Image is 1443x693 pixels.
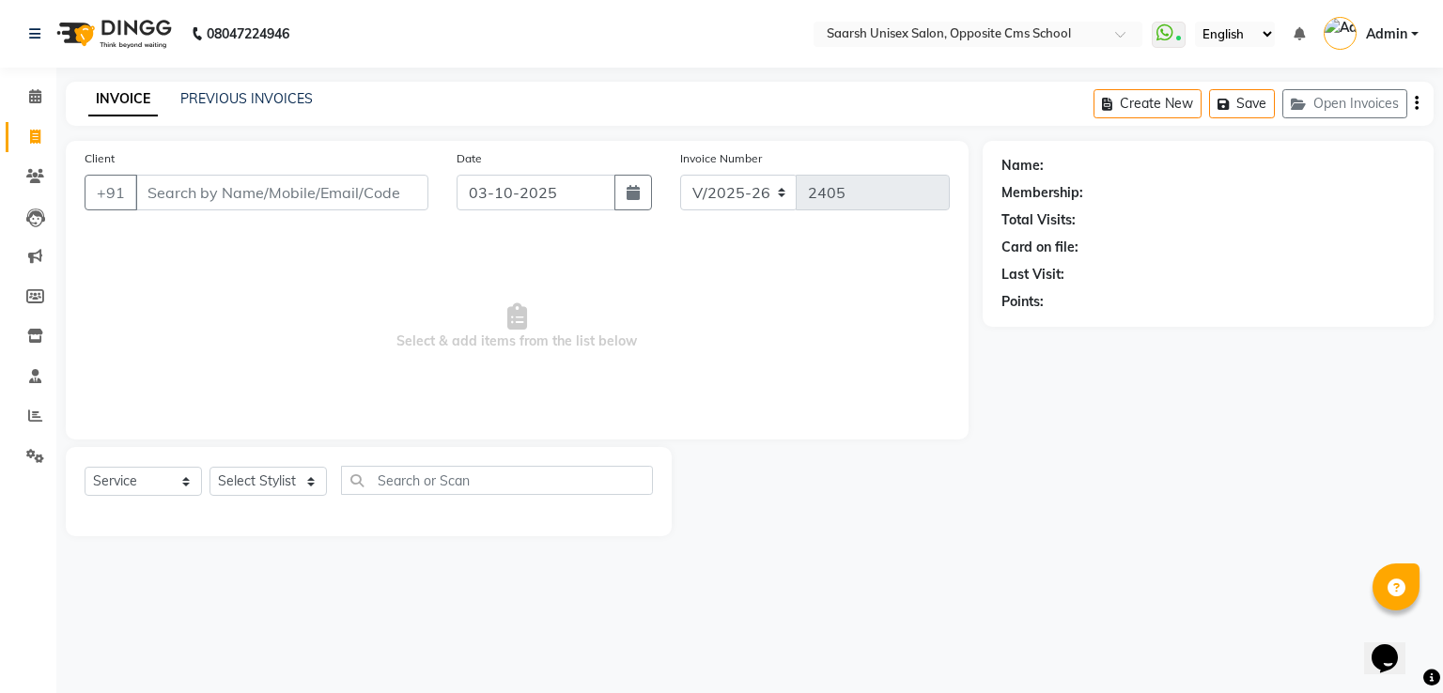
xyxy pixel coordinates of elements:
[1001,265,1064,285] div: Last Visit:
[85,150,115,167] label: Client
[1001,156,1044,176] div: Name:
[1001,210,1076,230] div: Total Visits:
[1001,292,1044,312] div: Points:
[680,150,762,167] label: Invoice Number
[1324,17,1357,50] img: Admin
[48,8,177,60] img: logo
[207,8,289,60] b: 08047224946
[1364,618,1424,674] iframe: chat widget
[1366,24,1407,44] span: Admin
[1282,89,1407,118] button: Open Invoices
[1001,238,1078,257] div: Card on file:
[135,175,428,210] input: Search by Name/Mobile/Email/Code
[85,175,137,210] button: +91
[85,233,950,421] span: Select & add items from the list below
[341,466,653,495] input: Search or Scan
[1001,183,1083,203] div: Membership:
[1209,89,1275,118] button: Save
[88,83,158,116] a: INVOICE
[180,90,313,107] a: PREVIOUS INVOICES
[457,150,482,167] label: Date
[1094,89,1202,118] button: Create New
